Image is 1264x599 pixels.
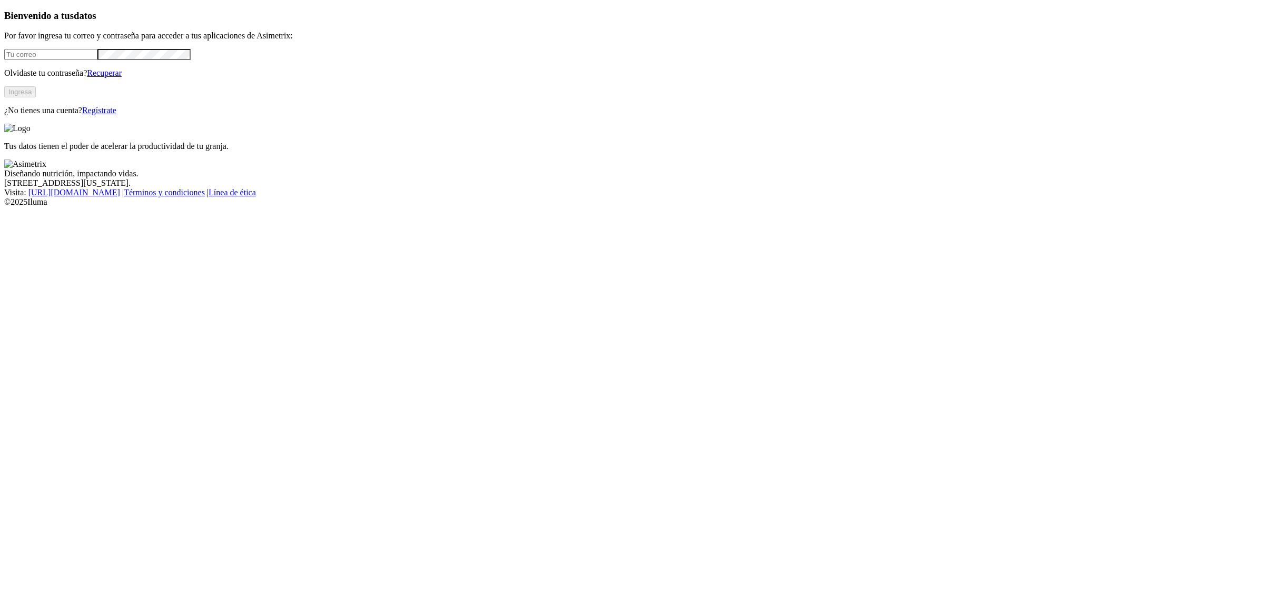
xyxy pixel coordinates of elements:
[74,10,96,21] span: datos
[4,31,1260,41] p: Por favor ingresa tu correo y contraseña para acceder a tus aplicaciones de Asimetrix:
[4,159,46,169] img: Asimetrix
[4,86,36,97] button: Ingresa
[124,188,205,197] a: Términos y condiciones
[28,188,120,197] a: [URL][DOMAIN_NAME]
[4,10,1260,22] h3: Bienvenido a tus
[4,188,1260,197] div: Visita : | |
[4,124,31,133] img: Logo
[4,197,1260,207] div: © 2025 Iluma
[87,68,122,77] a: Recuperar
[209,188,256,197] a: Línea de ética
[4,49,97,60] input: Tu correo
[4,178,1260,188] div: [STREET_ADDRESS][US_STATE].
[82,106,116,115] a: Regístrate
[4,169,1260,178] div: Diseñando nutrición, impactando vidas.
[4,106,1260,115] p: ¿No tienes una cuenta?
[4,68,1260,78] p: Olvidaste tu contraseña?
[4,142,1260,151] p: Tus datos tienen el poder de acelerar la productividad de tu granja.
